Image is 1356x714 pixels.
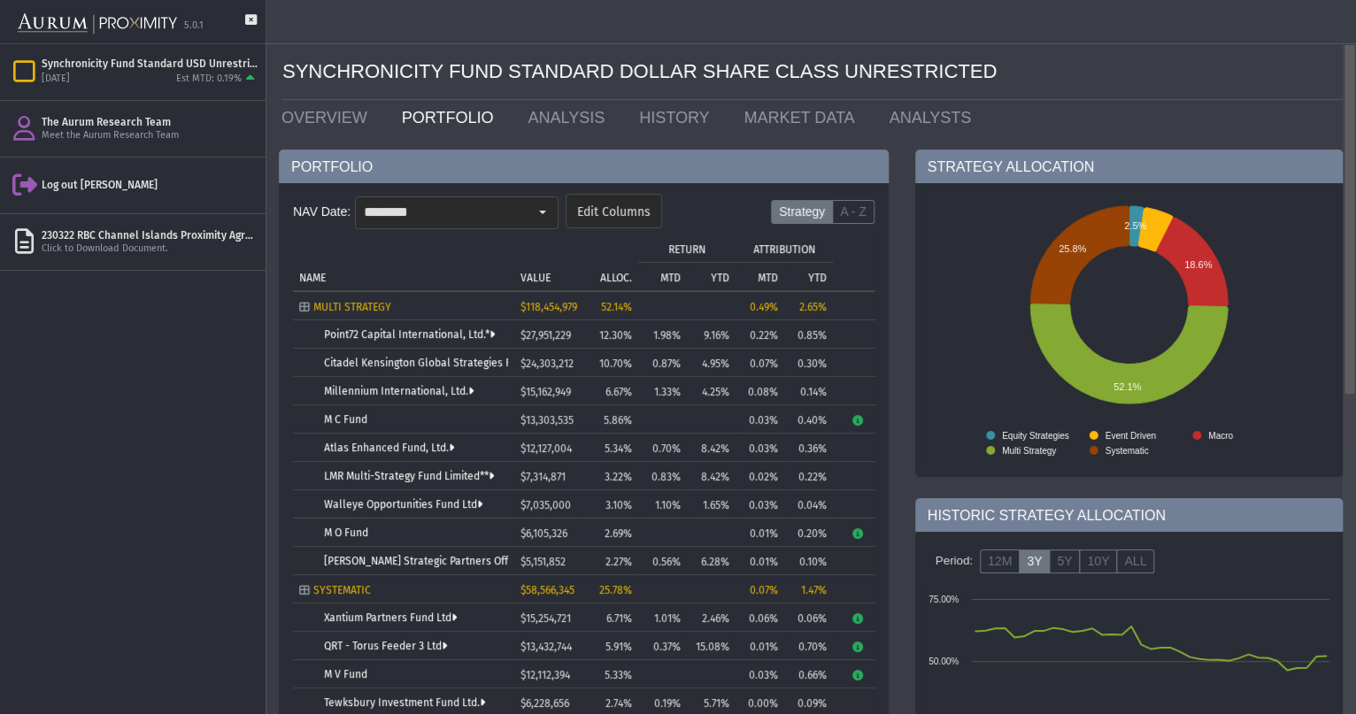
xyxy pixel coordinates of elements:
p: YTD [808,272,827,284]
span: $12,112,394 [520,669,570,681]
td: 4.95% [687,349,736,377]
a: Tewksbury Investment Fund Ltd. [324,696,485,709]
div: 2.65% [790,301,827,313]
span: $58,566,345 [520,584,574,596]
span: Edit Columns [577,204,651,220]
div: Meet the Aurum Research Team [42,129,258,142]
a: PORTFOLIO [389,100,515,135]
td: 0.30% [784,349,833,377]
div: NAV Date: [293,196,355,227]
a: Millennium International, Ltd. [324,385,474,397]
text: Systematic [1105,446,1148,456]
img: Aurum-Proximity%20white.svg [18,4,177,43]
td: 0.01% [736,518,784,547]
label: Strategy [771,200,833,225]
div: PORTFOLIO [279,150,889,183]
td: 2.46% [687,603,736,632]
td: 0.56% [638,547,687,575]
div: 5.0.1 [184,19,204,33]
p: NAME [299,272,326,284]
dx-button: Edit Columns [566,194,662,228]
p: ATTRIBUTION [753,243,815,256]
a: [PERSON_NAME] Strategic Partners Offshore Fund, Ltd. [324,555,591,567]
a: MARKET DATA [730,100,875,135]
span: 5.86% [604,414,632,426]
div: STRATEGY ALLOCATION [915,150,1343,183]
div: [DATE] [42,73,70,86]
td: Column NAME [293,234,514,290]
td: 0.10% [784,547,833,575]
text: Equity Strategies [1002,431,1069,441]
span: $7,314,871 [520,471,566,483]
td: 1.98% [638,320,687,349]
td: 4.25% [687,377,736,405]
div: 1.47% [790,584,827,596]
a: ANALYSTS [875,100,992,135]
span: $13,432,744 [520,641,572,653]
a: HISTORY [626,100,730,135]
td: 8.42% [687,462,736,490]
span: 5.33% [605,669,632,681]
td: Column MTD [736,262,784,290]
td: 0.20% [784,518,833,547]
td: 0.04% [784,490,833,518]
span: $12,127,004 [520,442,572,455]
td: 0.83% [638,462,687,490]
span: $15,162,949 [520,386,571,398]
span: $7,035,000 [520,499,571,511]
td: 0.07% [736,349,784,377]
a: LMR Multi-Strategy Fund Limited** [324,470,494,482]
text: Macro [1208,431,1233,441]
td: 0.85% [784,320,833,349]
td: Column MTD [638,262,687,290]
span: MULTI STRATEGY [313,301,391,313]
span: 2.74% [605,697,632,710]
span: 6.71% [606,612,632,625]
p: MTD [758,272,778,284]
span: $27,951,229 [520,329,571,342]
span: 52.14% [601,301,632,313]
td: 0.36% [784,434,833,462]
div: 230322 RBC Channel Islands Proximity Agreement and Electronic Access Agreement v4.pdf [42,228,258,242]
div: 0.49% [742,301,778,313]
td: 1.10% [638,490,687,518]
text: 50.00% [928,656,959,666]
span: 3.22% [605,471,632,483]
p: MTD [660,272,681,284]
div: Synchronicity Fund Standard USD Unrestricted [42,57,258,71]
a: Xantium Partners Fund Ltd [324,611,457,624]
td: Column [833,234,882,290]
p: YTD [711,272,729,284]
td: 6.28% [687,547,736,575]
td: 0.70% [784,632,833,660]
td: 0.66% [784,660,833,688]
td: 0.03% [736,490,784,518]
td: 0.06% [736,603,784,632]
label: 10Y [1079,549,1117,574]
td: 0.14% [784,377,833,405]
p: ALLOC. [600,272,632,284]
a: M C Fund [324,413,367,426]
span: $6,105,326 [520,527,567,540]
label: ALL [1116,549,1154,574]
td: 0.08% [736,377,784,405]
td: 0.40% [784,405,833,434]
text: 2.5% [1124,220,1146,231]
td: 0.87% [638,349,687,377]
a: Citadel Kensington Global Strategies Fund Ltd. [324,357,555,369]
div: Click to Download Document. [42,242,258,256]
span: 2.69% [605,527,632,540]
td: 0.01% [736,632,784,660]
p: RETURN [668,243,705,256]
text: Event Driven [1105,431,1155,441]
span: 3.10% [605,499,632,511]
label: 12M [980,549,1020,574]
div: Est MTD: 0.19% [176,73,242,86]
text: 75.00% [928,595,959,604]
a: M O Fund [324,526,368,539]
p: VALUE [520,272,551,284]
span: 5.91% [605,641,632,653]
td: 1.33% [638,377,687,405]
td: 8.42% [687,434,736,462]
span: 25.78% [599,584,632,596]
